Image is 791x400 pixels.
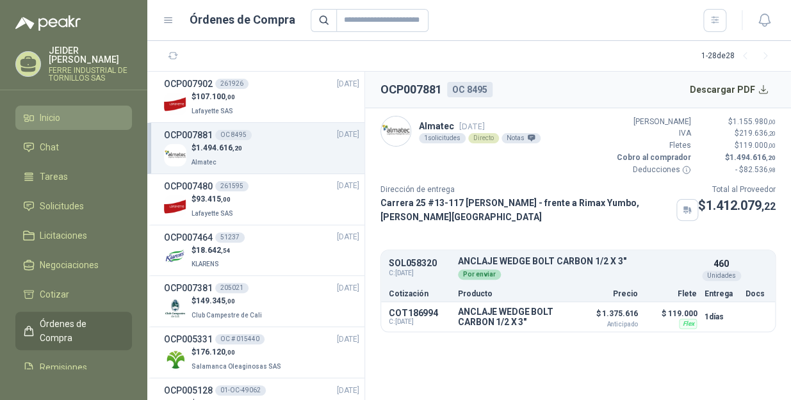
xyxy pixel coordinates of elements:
p: COT186994 [389,308,450,318]
span: ,00 [225,93,235,100]
span: ,00 [225,349,235,356]
a: Tareas [15,164,132,189]
span: Lafayette SAS [192,108,233,115]
p: $ [192,193,236,205]
img: Logo peakr [15,15,81,31]
span: 93.415 [196,195,231,204]
p: Docs [746,290,767,298]
span: ,00 [225,298,235,305]
div: OC 8495 [447,82,493,97]
span: ,98 [768,166,776,173]
a: Cotizar [15,282,132,307]
span: Negociaciones [40,258,99,272]
h3: OCP005128 [164,383,213,397]
p: FERRE INDUSTRIAL DE TORNILLOS SAS [49,67,132,82]
span: [DATE] [337,78,359,90]
p: Flete [646,290,697,298]
span: [DATE] [337,180,359,192]
div: 261595 [215,181,249,191]
a: Órdenes de Compra [15,312,132,350]
p: $ [192,295,265,307]
a: OCP00746451237[DATE] Company Logo$18.642,54KLARENS [164,230,359,271]
h3: OCP007902 [164,77,213,91]
h3: OCP007881 [164,128,213,142]
div: Flex [679,319,697,329]
button: Descargar PDF [683,77,776,102]
div: OC 8495 [215,130,252,140]
p: $ [699,152,776,164]
p: $ [698,196,776,216]
h3: OCP005331 [164,332,213,346]
p: Cobro al comprador [614,152,691,164]
span: Salamanca Oleaginosas SAS [192,363,281,370]
p: ANCLAJE WEDGE BOLT CARBON 1/2 X 3" [458,307,566,327]
img: Company Logo [164,297,186,319]
span: 82.536 [744,165,776,174]
p: $ [699,140,776,152]
p: Producto [458,290,566,298]
span: 18.642 [196,246,231,255]
div: 1 - 28 de 28 [701,46,776,67]
span: Cotizar [40,287,69,301]
span: KLARENS [192,260,219,268]
p: [PERSON_NAME] [614,116,691,128]
span: 219.636 [739,129,776,138]
span: ,20 [768,130,776,137]
p: SOL058320 [389,259,450,268]
p: Total al Proveedor [698,184,776,196]
a: Chat [15,135,132,159]
div: Unidades [702,271,741,281]
a: Remisiones [15,355,132,380]
span: 176.120 [196,348,235,356]
p: $ [192,142,242,154]
p: $ [192,346,284,358]
span: ,54 [221,247,231,254]
a: OCP007381205021[DATE] Company Logo$149.345,00Club Campestre de Cali [164,281,359,321]
p: Cotización [389,290,450,298]
p: $ [699,127,776,140]
span: [DATE] [459,122,485,131]
p: - $ [699,164,776,176]
span: Remisiones [40,360,87,374]
span: ,00 [768,118,776,125]
span: 107.100 [196,92,235,101]
div: Directo [468,133,499,143]
span: ,20 [766,154,776,161]
span: [DATE] [337,129,359,141]
span: Chat [40,140,59,154]
div: OC # 015440 [215,334,265,344]
p: $ 119.000 [646,306,697,321]
img: Company Logo [164,348,186,371]
p: Almatec [419,119,541,133]
p: 460 [714,257,729,271]
span: [DATE] [337,231,359,243]
p: Precio [574,290,638,298]
span: C: [DATE] [389,268,450,278]
a: Solicitudes [15,194,132,218]
div: 01-OC-49062 [215,385,266,396]
p: Fletes [614,140,691,152]
span: ,00 [768,142,776,149]
img: Company Logo [164,195,186,218]
span: Solicitudes [40,199,84,213]
p: IVA [614,127,691,140]
a: Negociaciones [15,253,132,277]
p: Carrera 25 #13-117 [PERSON_NAME] - frente a Rimax Yumbo , [PERSON_NAME][GEOGRAPHIC_DATA] [380,196,671,224]
h3: OCP007464 [164,230,213,244]
h1: Órdenes de Compra [190,11,295,29]
span: Inicio [40,111,60,125]
span: [DATE] [337,282,359,294]
img: Company Logo [164,144,186,166]
span: [DATE] [337,333,359,346]
span: Lafayette SAS [192,210,233,217]
span: 119.000 [739,141,776,150]
span: 1.155.980 [733,117,776,126]
p: Entrega [705,290,738,298]
p: JEIDER [PERSON_NAME] [49,46,132,64]
p: $ [192,244,231,257]
div: 205021 [215,283,249,293]
p: $ [192,91,236,103]
span: ,00 [221,196,231,203]
span: 1.494.616 [196,143,242,152]
p: Dirección de entrega [380,184,698,196]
